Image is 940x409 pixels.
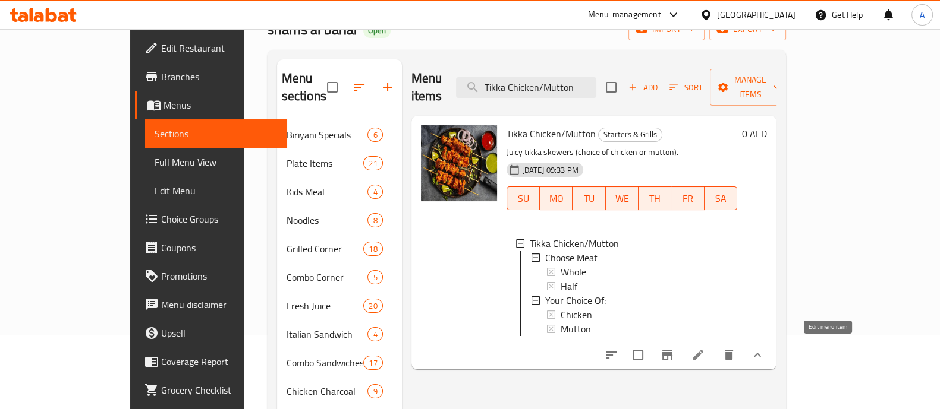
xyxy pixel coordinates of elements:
[611,190,634,207] span: WE
[287,213,368,227] span: Noodles
[277,121,402,149] div: Biriyani Specials6
[367,185,382,199] div: items
[161,383,278,397] span: Grocery Checklist
[363,299,382,313] div: items
[750,348,765,362] svg: Show Choices
[719,72,780,102] span: Manage items
[161,69,278,84] span: Branches
[287,327,368,341] span: Italian Sandwich
[545,293,606,307] span: Your Choice Of:
[364,158,382,169] span: 21
[135,262,287,290] a: Promotions
[367,270,382,284] div: items
[709,190,732,207] span: SA
[277,291,402,320] div: Fresh Juice20
[717,8,796,21] div: [GEOGRAPHIC_DATA]
[667,78,705,97] button: Sort
[662,78,710,97] span: Sort items
[320,75,345,100] span: Select all sections
[639,186,671,210] button: TH
[161,41,278,55] span: Edit Restaurant
[606,186,639,210] button: WE
[373,73,402,102] button: Add section
[277,377,402,405] div: Chicken Charcoal9
[287,299,364,313] span: Fresh Juice
[367,327,382,341] div: items
[719,22,776,37] span: export
[368,329,382,340] span: 4
[287,156,364,170] span: Plate Items
[743,341,772,369] button: show more
[507,186,540,210] button: SU
[287,185,368,199] span: Kids Meal
[561,322,591,336] span: Mutton
[145,176,287,205] a: Edit Menu
[135,233,287,262] a: Coupons
[155,183,278,198] span: Edit Menu
[363,156,382,170] div: items
[363,356,382,370] div: items
[627,81,659,94] span: Add
[363,242,382,256] div: items
[287,384,368,398] span: Chicken Charcoal
[367,384,382,398] div: items
[669,81,702,94] span: Sort
[161,269,278,283] span: Promotions
[368,129,382,141] span: 6
[561,307,592,322] span: Chicken
[507,125,596,142] span: Tikka Chicken/Mutton
[287,242,364,256] span: Grilled Corner
[287,356,364,370] span: Combo Sandwiches
[368,215,382,226] span: 8
[161,212,278,226] span: Choice Groups
[364,300,382,312] span: 20
[705,186,737,210] button: SA
[588,8,661,22] div: Menu-management
[277,149,402,177] div: Plate Items21
[456,77,596,98] input: search
[345,73,373,102] span: Sort sections
[411,69,442,105] h2: Menu items
[624,78,662,97] span: Add item
[161,354,278,369] span: Coverage Report
[368,186,382,198] span: 4
[599,128,662,141] span: Starters & Grills
[135,91,287,119] a: Menus
[135,319,287,347] a: Upsell
[561,279,577,293] span: Half
[715,341,743,369] button: delete
[277,348,402,377] div: Combo Sandwiches17
[161,326,278,340] span: Upsell
[638,22,695,37] span: import
[287,270,368,284] span: Combo Corner
[287,128,368,142] span: Biriyani Specials
[135,290,287,319] a: Menu disclaimer
[710,69,790,106] button: Manage items
[545,190,568,207] span: MO
[599,75,624,100] span: Select section
[135,376,287,404] a: Grocery Checklist
[561,265,586,279] span: Whole
[643,190,667,207] span: TH
[507,145,737,160] p: Juicy tikka skewers (choice of chicken or mutton).
[368,272,382,283] span: 5
[135,62,287,91] a: Branches
[540,186,573,210] button: MO
[577,190,601,207] span: TU
[624,78,662,97] button: Add
[363,24,391,38] div: Open
[920,8,925,21] span: A
[277,177,402,206] div: Kids Meal4
[363,26,391,36] span: Open
[517,164,583,176] span: [DATE] 09:33 PM
[161,240,278,255] span: Coupons
[545,251,598,265] span: Choose Meat
[277,263,402,291] div: Combo Corner5
[368,386,382,397] span: 9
